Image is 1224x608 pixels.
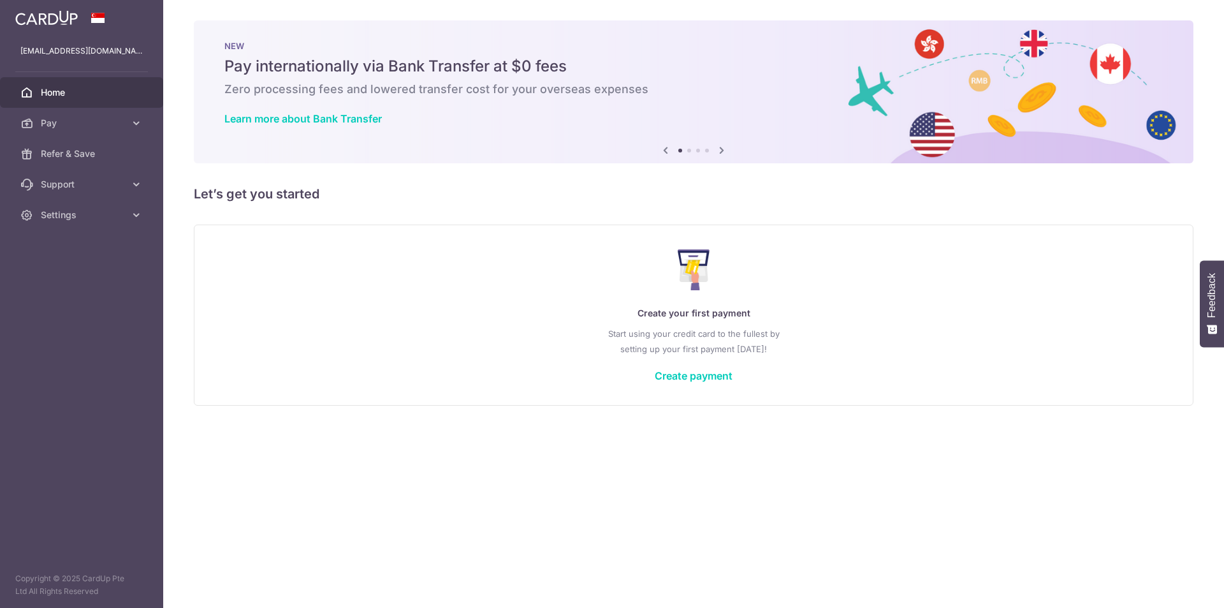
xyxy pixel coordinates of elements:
[194,20,1193,163] img: Bank transfer banner
[41,209,125,221] span: Settings
[15,10,78,26] img: CardUp
[1200,260,1224,347] button: Feedback - Show survey
[220,306,1167,321] p: Create your first payment
[224,41,1163,51] p: NEW
[1142,570,1211,602] iframe: Opens a widget where you can find more information
[655,369,732,382] a: Create payment
[224,82,1163,97] h6: Zero processing fees and lowered transfer cost for your overseas expenses
[194,184,1193,204] h5: Let’s get you started
[1206,273,1218,318] span: Feedback
[41,86,125,99] span: Home
[678,249,710,290] img: Make Payment
[20,45,143,57] p: [EMAIL_ADDRESS][DOMAIN_NAME]
[41,117,125,130] span: Pay
[220,326,1167,357] p: Start using your credit card to the fullest by setting up your first payment [DATE]!
[41,147,125,160] span: Refer & Save
[41,178,125,191] span: Support
[224,56,1163,77] h5: Pay internationally via Bank Transfer at $0 fees
[224,112,382,125] a: Learn more about Bank Transfer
